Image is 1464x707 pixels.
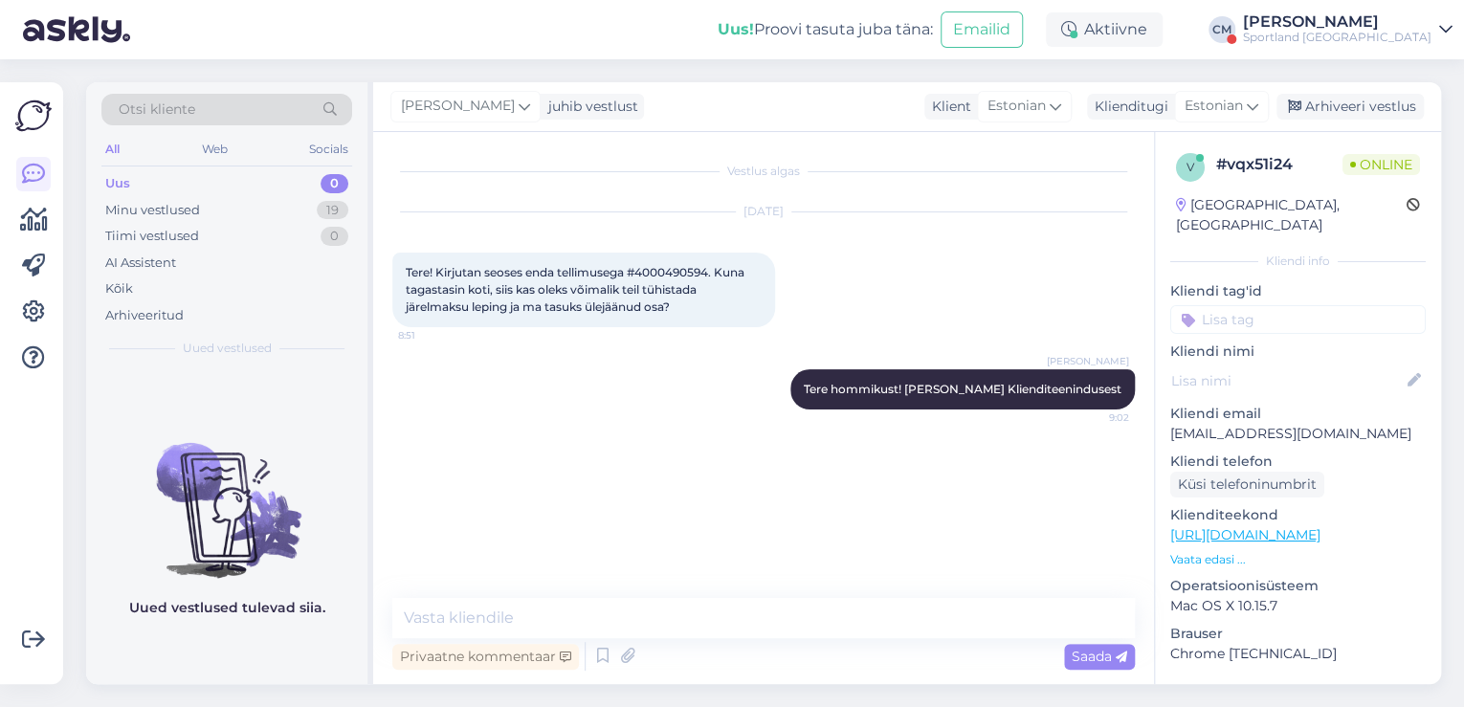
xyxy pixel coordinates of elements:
span: [PERSON_NAME] [401,96,515,117]
p: Brauser [1170,624,1426,644]
input: Lisa nimi [1171,370,1404,391]
p: Kliendi telefon [1170,452,1426,472]
div: 0 [321,174,348,193]
p: Kliendi email [1170,404,1426,424]
p: Klienditeekond [1170,505,1426,525]
div: Sportland [GEOGRAPHIC_DATA] [1243,30,1431,45]
p: Kliendi tag'id [1170,281,1426,301]
span: Saada [1072,648,1127,665]
a: [PERSON_NAME]Sportland [GEOGRAPHIC_DATA] [1243,14,1453,45]
span: Tere hommikust! [PERSON_NAME] Klienditeenindusest [804,382,1121,396]
span: Uued vestlused [183,340,272,357]
span: 8:51 [398,328,470,342]
span: Estonian [1185,96,1243,117]
div: Minu vestlused [105,201,200,220]
div: Kõik [105,279,133,298]
div: [DATE] [392,203,1135,220]
span: Estonian [987,96,1046,117]
div: [PERSON_NAME] [1243,14,1431,30]
div: Vestlus algas [392,163,1135,180]
div: Klient [924,97,971,117]
div: 0 [321,227,348,246]
span: Tere! Kirjutan seoses enda tellimusega #4000490594. Kuna tagastasin koti, siis kas oleks võimalik... [406,265,747,314]
div: 19 [317,201,348,220]
span: v [1187,160,1194,174]
button: Emailid [941,11,1023,48]
div: Arhiveeri vestlus [1276,94,1424,120]
span: 9:02 [1057,410,1129,425]
div: Arhiveeritud [105,306,184,325]
div: Küsi telefoninumbrit [1170,472,1324,497]
input: Lisa tag [1170,305,1426,334]
div: Web [198,137,232,162]
div: [GEOGRAPHIC_DATA], [GEOGRAPHIC_DATA] [1176,195,1407,235]
div: Tiimi vestlused [105,227,199,246]
div: Proovi tasuta juba täna: [718,18,933,41]
p: [EMAIL_ADDRESS][DOMAIN_NAME] [1170,424,1426,444]
img: Askly Logo [15,98,52,134]
div: Kliendi info [1170,253,1426,270]
div: Uus [105,174,130,193]
span: Online [1342,154,1420,175]
div: Aktiivne [1046,12,1163,47]
p: Vaata edasi ... [1170,551,1426,568]
div: AI Assistent [105,254,176,273]
img: No chats [86,409,367,581]
div: Socials [305,137,352,162]
p: Uued vestlused tulevad siia. [129,598,325,618]
div: juhib vestlust [541,97,638,117]
div: All [101,137,123,162]
p: Operatsioonisüsteem [1170,576,1426,596]
a: [URL][DOMAIN_NAME] [1170,526,1320,543]
div: # vqx51i24 [1216,153,1342,176]
div: Privaatne kommentaar [392,644,579,670]
div: [PERSON_NAME] [1170,683,1426,700]
span: [PERSON_NAME] [1047,354,1129,368]
div: CM [1209,16,1235,43]
p: Mac OS X 10.15.7 [1170,596,1426,616]
span: Otsi kliente [119,99,195,120]
p: Chrome [TECHNICAL_ID] [1170,644,1426,664]
b: Uus! [718,20,754,38]
p: Kliendi nimi [1170,342,1426,362]
div: Klienditugi [1087,97,1168,117]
